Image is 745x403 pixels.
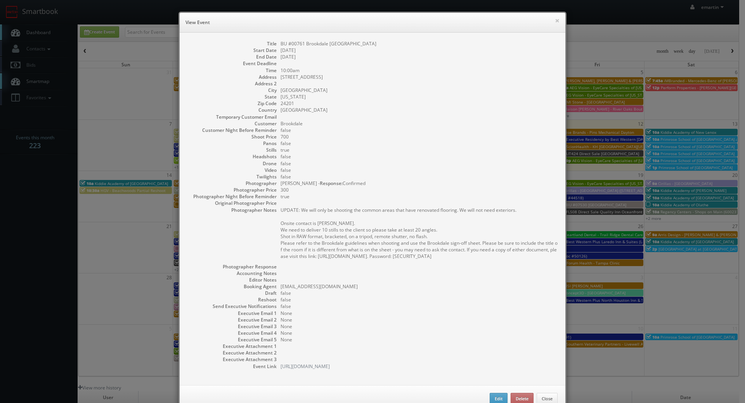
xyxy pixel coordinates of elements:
[281,290,558,296] dd: false
[187,60,277,67] dt: Event Deadline
[187,180,277,187] dt: Photographer
[187,47,277,54] dt: Start Date
[187,93,277,100] dt: State
[281,330,558,336] dd: None
[187,173,277,180] dt: Twilights
[281,47,558,54] dd: [DATE]
[187,343,277,349] dt: Executive Attachment 1
[187,100,277,107] dt: Zip Code
[187,74,277,80] dt: Address
[187,207,277,213] dt: Photographer Notes
[187,133,277,140] dt: Shoot Price
[187,290,277,296] dt: Draft
[281,127,558,133] dd: false
[281,207,558,259] pre: UPDATE: We will only be shooting the common areas that have renovated flooring. We will not need ...
[281,153,558,160] dd: false
[281,363,330,370] a: [URL][DOMAIN_NAME]
[187,336,277,343] dt: Executive Email 5
[187,187,277,193] dt: Photographer Price
[187,54,277,60] dt: End Date
[281,54,558,60] dd: [DATE]
[187,147,277,153] dt: Stills
[187,263,277,270] dt: Photographer Response
[187,323,277,330] dt: Executive Email 3
[281,120,558,127] dd: Brookdale
[281,140,558,147] dd: false
[281,310,558,317] dd: None
[187,277,277,283] dt: Editor Notes
[281,147,558,153] dd: true
[281,40,558,47] dd: BU #00761 Brookdale [GEOGRAPHIC_DATA]
[187,283,277,290] dt: Booking Agent
[185,19,560,26] h6: View Event
[281,317,558,323] dd: None
[187,349,277,356] dt: Executive Attachment 2
[187,87,277,93] dt: City
[281,173,558,180] dd: false
[187,153,277,160] dt: Headshots
[281,187,558,193] dd: 300
[281,74,558,80] dd: [STREET_ADDRESS]
[281,160,558,167] dd: false
[187,67,277,74] dt: Time
[281,180,558,187] dd: [PERSON_NAME] - Confirmed
[281,283,558,290] dd: [EMAIL_ADDRESS][DOMAIN_NAME]
[281,323,558,330] dd: None
[187,40,277,47] dt: Title
[187,270,277,277] dt: Accounting Notes
[187,167,277,173] dt: Video
[281,67,558,74] dd: 10:00am
[187,330,277,336] dt: Executive Email 4
[281,193,558,200] dd: true
[187,363,277,370] dt: Event Link
[187,120,277,127] dt: Customer
[281,87,558,93] dd: [GEOGRAPHIC_DATA]
[187,107,277,113] dt: Country
[187,193,277,200] dt: Photographer Night Before Reminder
[281,93,558,100] dd: [US_STATE]
[187,140,277,147] dt: Panos
[187,160,277,167] dt: Drone
[187,114,277,120] dt: Temporary Customer Email
[187,317,277,323] dt: Executive Email 2
[187,303,277,310] dt: Send Executive Notifications
[555,18,560,23] button: ×
[281,303,558,310] dd: false
[187,80,277,87] dt: Address 2
[187,356,277,363] dt: Executive Attachment 3
[187,310,277,317] dt: Executive Email 1
[187,127,277,133] dt: Customer Night Before Reminder
[187,296,277,303] dt: Reshoot
[281,167,558,173] dd: false
[281,336,558,343] dd: None
[281,296,558,303] dd: false
[281,107,558,113] dd: [GEOGRAPHIC_DATA]
[187,200,277,206] dt: Original Photographer Price
[281,100,558,107] dd: 24201
[320,180,343,187] b: Response:
[281,133,558,140] dd: 700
